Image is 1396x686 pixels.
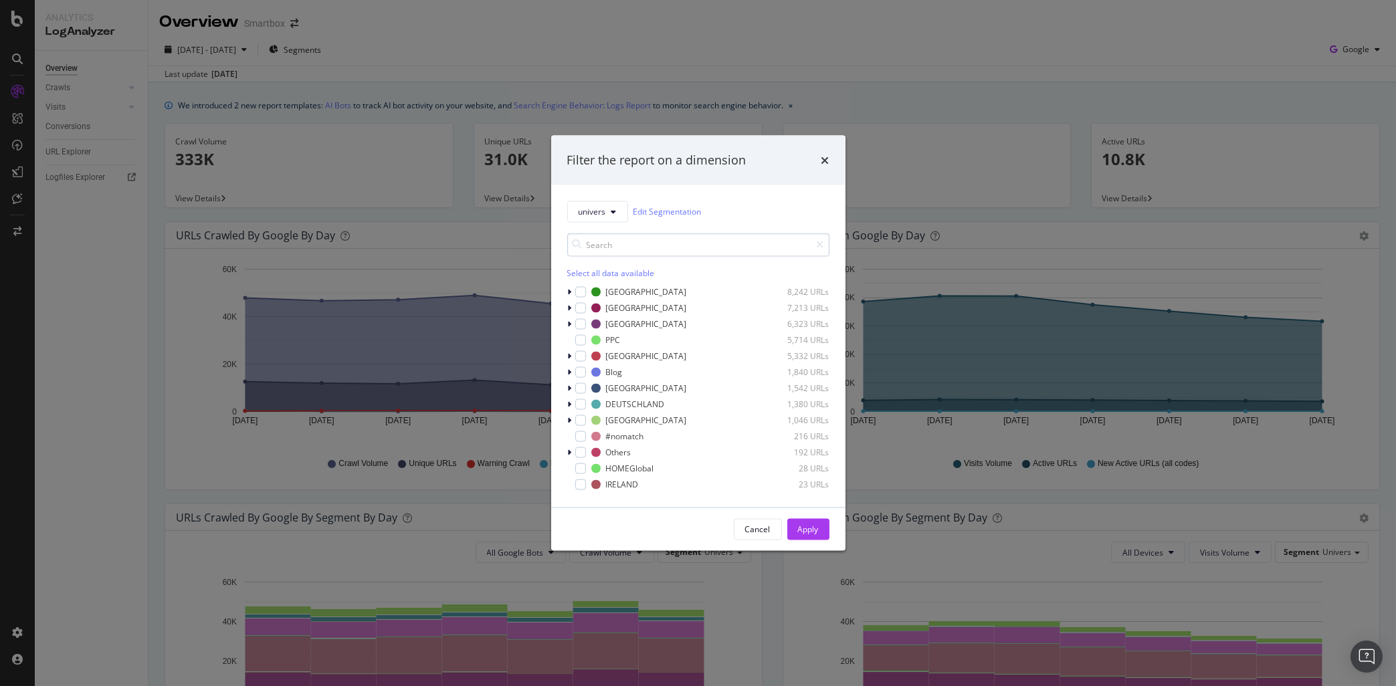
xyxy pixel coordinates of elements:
[1351,641,1383,673] div: Open Intercom Messenger
[606,350,687,362] div: [GEOGRAPHIC_DATA]
[764,334,829,346] div: 5,714 URLs
[764,286,829,298] div: 8,242 URLs
[606,431,644,442] div: #nomatch
[606,286,687,298] div: [GEOGRAPHIC_DATA]
[764,463,829,474] div: 28 URLs
[798,524,819,535] div: Apply
[606,415,687,426] div: [GEOGRAPHIC_DATA]
[787,518,829,540] button: Apply
[567,152,746,169] div: Filter the report on a dimension
[633,205,702,219] a: Edit Segmentation
[606,302,687,314] div: [GEOGRAPHIC_DATA]
[606,398,665,410] div: DEUTSCHLAND
[764,366,829,378] div: 1,840 URLs
[764,350,829,362] div: 5,332 URLs
[764,431,829,442] div: 216 URLs
[606,479,639,490] div: IRELAND
[764,479,829,490] div: 23 URLs
[606,382,687,394] div: [GEOGRAPHIC_DATA]
[764,447,829,458] div: 192 URLs
[551,136,845,551] div: modal
[734,518,782,540] button: Cancel
[764,398,829,410] div: 1,380 URLs
[567,267,829,278] div: Select all data available
[764,415,829,426] div: 1,046 URLs
[821,152,829,169] div: times
[745,524,771,535] div: Cancel
[606,463,654,474] div: HOMEGlobal
[606,366,623,378] div: Blog
[606,334,621,346] div: PPC
[606,318,687,330] div: [GEOGRAPHIC_DATA]
[764,318,829,330] div: 6,323 URLs
[579,206,606,217] span: univers
[764,302,829,314] div: 7,213 URLs
[567,201,628,222] button: univers
[764,382,829,394] div: 1,542 URLs
[606,447,631,458] div: Others
[567,233,829,256] input: Search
